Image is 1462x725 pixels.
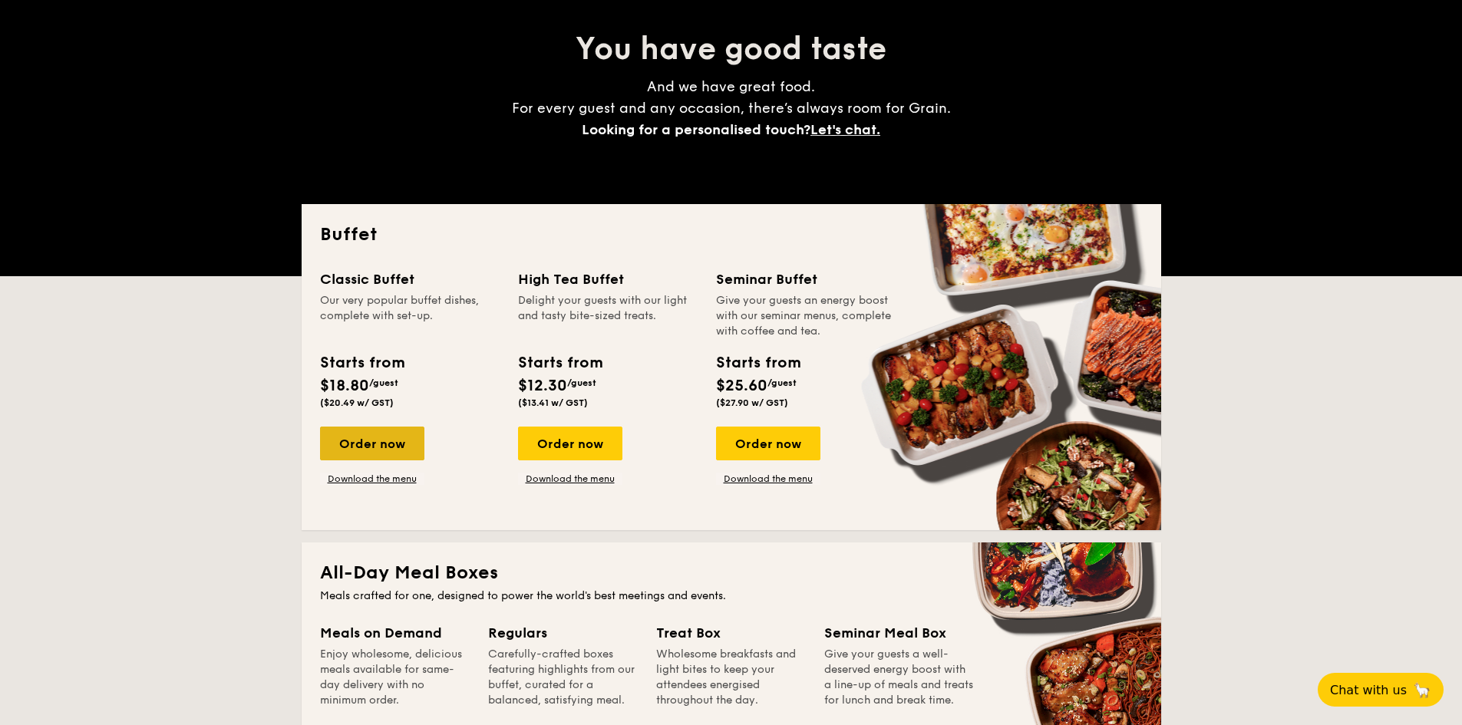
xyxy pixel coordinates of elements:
h2: Buffet [320,222,1143,247]
div: Regulars [488,622,638,644]
div: Order now [518,427,622,460]
span: $12.30 [518,377,567,395]
div: Starts from [518,351,602,374]
span: And we have great food. For every guest and any occasion, there’s always room for Grain. [512,78,951,138]
h2: All-Day Meal Boxes [320,561,1143,585]
span: Looking for a personalised touch? [582,121,810,138]
div: Classic Buffet [320,269,500,290]
span: /guest [567,377,596,388]
span: /guest [369,377,398,388]
div: Starts from [320,351,404,374]
span: ($27.90 w/ GST) [716,397,788,408]
span: You have good taste [576,31,886,68]
button: Chat with us🦙 [1318,673,1444,707]
a: Download the menu [716,473,820,485]
div: Order now [320,427,424,460]
div: Meals on Demand [320,622,470,644]
a: Download the menu [518,473,622,485]
div: High Tea Buffet [518,269,698,290]
div: Seminar Meal Box [824,622,974,644]
span: 🦙 [1413,681,1431,699]
span: ($20.49 w/ GST) [320,397,394,408]
span: Let's chat. [810,121,880,138]
div: Meals crafted for one, designed to power the world's best meetings and events. [320,588,1143,604]
div: Starts from [716,351,800,374]
a: Download the menu [320,473,424,485]
div: Enjoy wholesome, delicious meals available for same-day delivery with no minimum order. [320,647,470,708]
div: Our very popular buffet dishes, complete with set-up. [320,293,500,339]
div: Order now [716,427,820,460]
div: Give your guests a well-deserved energy boost with a line-up of meals and treats for lunch and br... [824,647,974,708]
span: $18.80 [320,377,369,395]
div: Wholesome breakfasts and light bites to keep your attendees energised throughout the day. [656,647,806,708]
div: Give your guests an energy boost with our seminar menus, complete with coffee and tea. [716,293,896,339]
span: /guest [767,377,797,388]
span: Chat with us [1330,683,1407,697]
div: Treat Box [656,622,806,644]
span: ($13.41 w/ GST) [518,397,588,408]
span: $25.60 [716,377,767,395]
div: Carefully-crafted boxes featuring highlights from our buffet, curated for a balanced, satisfying ... [488,647,638,708]
div: Delight your guests with our light and tasty bite-sized treats. [518,293,698,339]
div: Seminar Buffet [716,269,896,290]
